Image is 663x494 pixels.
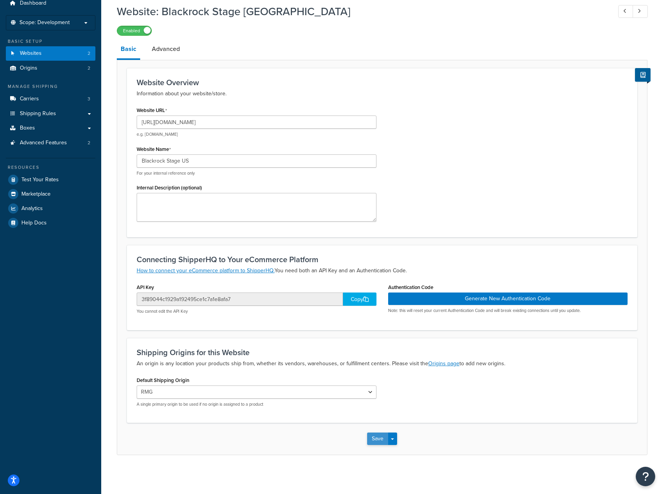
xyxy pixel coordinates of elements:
[137,284,154,290] label: API Key
[137,185,202,191] label: Internal Description (optional)
[6,83,95,90] div: Manage Shipping
[137,131,376,137] p: e.g. [DOMAIN_NAME]
[117,26,151,35] label: Enabled
[6,107,95,121] a: Shipping Rules
[6,92,95,106] a: Carriers3
[6,173,95,187] a: Test Your Rates
[6,61,95,75] a: Origins2
[635,68,651,82] button: Show Help Docs
[6,201,95,215] a: Analytics
[6,46,95,61] a: Websites2
[6,216,95,230] a: Help Docs
[388,293,628,305] button: Generate New Authentication Code
[6,46,95,61] li: Websites
[636,467,655,486] button: Open Resource Center
[88,65,90,72] span: 2
[137,348,628,357] h3: Shipping Origins for this Website
[137,170,376,176] p: For your internal reference only
[6,187,95,201] a: Marketplace
[20,110,56,117] span: Shipping Rules
[6,164,95,171] div: Resources
[343,293,376,306] div: Copy
[6,61,95,75] li: Origins
[137,255,628,264] h3: Connecting ShipperHQ to Your eCommerce Platform
[148,40,184,58] a: Advanced
[137,146,171,152] label: Website Name
[388,308,628,314] p: Note: this will reset your current Authentication Code and will break existing connections until ...
[633,5,648,18] a: Next Record
[20,65,37,72] span: Origins
[388,284,433,290] label: Authentication Code
[21,205,43,212] span: Analytics
[20,140,67,146] span: Advanced Features
[21,220,47,226] span: Help Docs
[137,266,274,275] a: How to connect your eCommerce platform to ShipperHQ.
[88,50,90,57] span: 2
[6,121,95,135] a: Boxes
[20,125,35,131] span: Boxes
[137,78,628,87] h3: Website Overview
[21,177,59,183] span: Test Your Rates
[137,401,376,407] p: A single primary origin to be used if no origin is assigned to a product
[137,308,376,314] p: You cannot edit the API Key
[137,377,189,383] label: Default Shipping Origin
[20,96,39,102] span: Carriers
[6,136,95,150] li: Advanced Features
[117,4,604,19] h1: Website: Blackrock Stage [GEOGRAPHIC_DATA]
[6,136,95,150] a: Advanced Features2
[137,359,628,368] p: An origin is any location your products ship from, whether its vendors, warehouses, or fulfillmen...
[618,5,633,18] a: Previous Record
[6,92,95,106] li: Carriers
[21,191,51,198] span: Marketplace
[20,50,42,57] span: Websites
[117,40,140,60] a: Basic
[367,433,388,445] button: Save
[19,19,70,26] span: Scope: Development
[137,266,628,275] p: You need both an API Key and an Authentication Code.
[88,96,90,102] span: 3
[88,140,90,146] span: 2
[137,107,167,114] label: Website URL
[137,89,628,98] p: Information about your website/store.
[6,38,95,45] div: Basic Setup
[428,359,459,368] a: Origins page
